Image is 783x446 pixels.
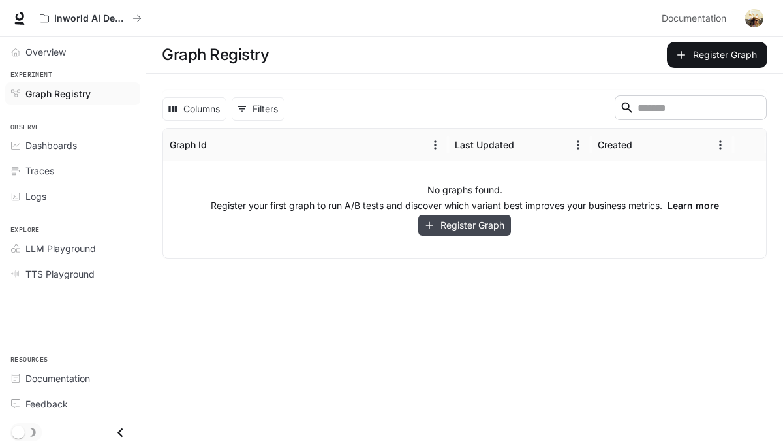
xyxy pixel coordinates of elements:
p: Register your first graph to run A/B tests and discover which variant best improves your business... [211,199,719,212]
span: Overview [25,45,66,59]
a: Documentation [656,5,736,31]
button: User avatar [741,5,767,31]
button: Sort [515,135,535,155]
button: Register Graph [667,42,767,68]
img: User avatar [745,9,763,27]
a: LLM Playground [5,237,140,260]
span: LLM Playground [25,242,96,255]
button: All workspaces [34,5,147,31]
button: Show filters [232,97,284,121]
div: Search [615,95,767,123]
a: Graph Registry [5,82,140,105]
button: Select columns [162,97,226,121]
button: Sort [208,135,228,155]
span: Feedback [25,397,68,411]
span: Documentation [25,372,90,385]
button: Menu [711,135,730,155]
a: Feedback [5,392,140,415]
button: Close drawer [106,419,135,446]
span: Dashboards [25,138,77,152]
div: Last Updated [455,139,514,150]
span: Logs [25,189,46,203]
a: TTS Playground [5,263,140,285]
div: Graph Id [170,139,207,150]
button: Menu [425,135,445,155]
span: TTS Playground [25,267,95,281]
a: Documentation [5,367,140,390]
button: Register Graph [418,215,511,236]
a: Overview [5,40,140,63]
a: Learn more [668,200,719,211]
span: Dark mode toggle [12,424,25,439]
div: Created [598,139,632,150]
a: Dashboards [5,134,140,157]
a: Traces [5,159,140,182]
span: Documentation [662,10,726,27]
button: Sort [634,135,653,155]
h1: Graph Registry [162,42,269,68]
button: Menu [568,135,588,155]
span: Graph Registry [25,87,91,101]
span: Traces [25,164,54,178]
p: Inworld AI Demos [54,13,127,24]
p: No graphs found. [427,183,502,197]
a: Logs [5,185,140,208]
